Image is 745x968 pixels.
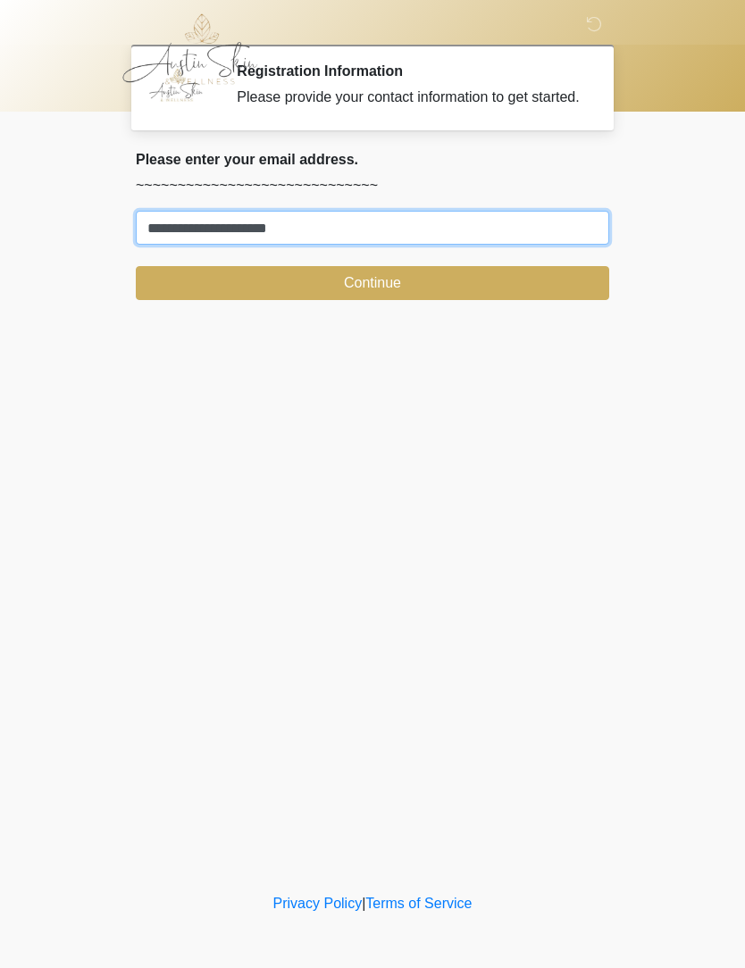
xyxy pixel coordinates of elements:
[362,896,365,911] a: |
[136,266,609,300] button: Continue
[136,151,609,168] h2: Please enter your email address.
[273,896,363,911] a: Privacy Policy
[118,13,276,85] img: Austin Skin & Wellness Logo
[365,896,472,911] a: Terms of Service
[136,175,609,196] p: ~~~~~~~~~~~~~~~~~~~~~~~~~~~~~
